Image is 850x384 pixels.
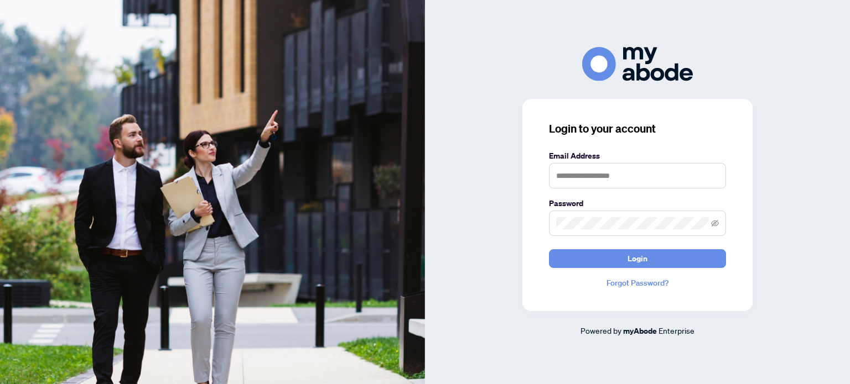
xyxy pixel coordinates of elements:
[549,150,726,162] label: Email Address
[549,197,726,209] label: Password
[549,277,726,289] a: Forgot Password?
[582,47,693,81] img: ma-logo
[659,325,694,335] span: Enterprise
[711,219,719,227] span: eye-invisible
[581,325,621,335] span: Powered by
[623,325,657,337] a: myAbode
[549,249,726,268] button: Login
[549,121,726,136] h3: Login to your account
[628,250,647,267] span: Login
